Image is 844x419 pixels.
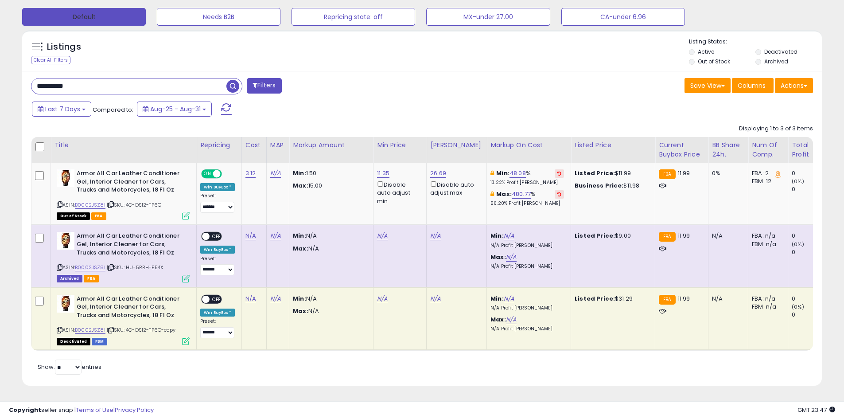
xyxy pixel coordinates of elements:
[561,8,685,26] button: CA-under 6.96
[292,8,415,26] button: Repricing state: off
[293,294,306,303] strong: Min:
[575,231,615,240] b: Listed Price:
[575,294,615,303] b: Listed Price:
[270,169,281,178] a: N/A
[792,311,828,319] div: 0
[202,170,213,178] span: ON
[200,256,235,276] div: Preset:
[245,169,256,178] a: 3.12
[84,275,99,282] span: FBA
[575,232,648,240] div: $9.00
[792,141,824,159] div: Total Profit
[490,200,564,207] p: 56.20% Profit [PERSON_NAME]
[93,106,133,114] span: Compared to:
[47,41,81,53] h5: Listings
[245,231,256,240] a: N/A
[490,243,564,249] p: N/A Profit [PERSON_NAME]
[57,169,190,219] div: ASIN:
[575,181,623,190] b: Business Price:
[57,232,190,281] div: ASIN:
[45,105,80,114] span: Last 7 Days
[792,185,828,193] div: 0
[490,294,504,303] b: Min:
[245,141,263,150] div: Cost
[732,78,774,93] button: Columns
[490,305,564,311] p: N/A Profit [PERSON_NAME]
[752,232,781,240] div: FBA: n/a
[698,58,730,65] label: Out of Stock
[293,169,306,177] strong: Min:
[75,326,105,334] a: B0002JSZ8I
[510,169,526,178] a: 48.08
[77,169,184,196] b: Armor All Car Leather Conditioner Gel, Interior Cleaner for Cars, Trucks and Motorcycles, 18 Fl Oz
[659,169,675,179] small: FBA
[764,48,797,55] label: Deactivated
[678,294,690,303] span: 11.99
[685,78,731,93] button: Save View
[490,263,564,270] p: N/A Profit [PERSON_NAME]
[430,169,446,178] a: 26.69
[504,294,514,303] a: N/A
[575,169,648,177] div: $11.99
[752,169,781,177] div: FBA: 2
[712,295,741,303] div: N/A
[57,275,82,282] span: Listings that have been deleted from Seller Central
[210,295,224,303] span: OFF
[107,326,175,333] span: | SKU: 4C-DS12-TP6Q-copy
[689,38,822,46] p: Listing States:
[200,318,235,338] div: Preset:
[426,8,550,26] button: MX-under 27.00
[377,141,423,150] div: Min Price
[512,190,531,199] a: 480.77
[712,169,741,177] div: 0%
[712,141,744,159] div: BB Share 24h.
[293,141,369,150] div: Markup Amount
[430,180,480,197] div: Disable auto adjust max
[792,248,828,256] div: 0
[490,180,564,186] p: 13.22% Profit [PERSON_NAME]
[752,177,781,185] div: FBM: 12
[496,190,512,198] b: Max:
[575,295,648,303] div: $31.29
[738,81,766,90] span: Columns
[57,169,74,187] img: 41oWqqom3-L._SL40_.jpg
[506,315,517,324] a: N/A
[200,183,235,191] div: Win BuyBox *
[752,240,781,248] div: FBM: n/a
[792,178,804,185] small: (0%)
[200,246,235,254] div: Win BuyBox *
[22,8,146,26] button: Default
[764,58,788,65] label: Archived
[575,182,648,190] div: $11.98
[77,232,184,259] b: Armor All Car Leather Conditioner Gel, Interior Cleaner for Cars, Trucks and Motorcycles, 18 Fl Oz
[792,232,828,240] div: 0
[115,406,154,414] a: Privacy Policy
[107,264,163,271] span: | SKU: HU-5RRH-E54X
[270,141,285,150] div: MAP
[293,232,366,240] p: N/A
[377,231,388,240] a: N/A
[377,180,420,205] div: Disable auto adjust min
[659,141,704,159] div: Current Buybox Price
[575,169,615,177] b: Listed Price:
[293,244,308,253] strong: Max:
[490,190,564,207] div: %
[91,212,106,220] span: FBA
[752,295,781,303] div: FBA: n/a
[32,102,91,117] button: Last 7 Days
[38,363,101,371] span: Show: entries
[775,78,813,93] button: Actions
[270,294,281,303] a: N/A
[712,232,741,240] div: N/A
[75,264,105,271] a: B0002JSZ8I
[54,141,193,150] div: Title
[31,56,70,64] div: Clear All Filters
[678,169,690,177] span: 11.99
[9,406,154,415] div: seller snap | |
[293,181,308,190] strong: Max:
[221,170,235,178] span: OFF
[293,182,366,190] p: 15.00
[107,201,161,208] span: | SKU: 4C-DS12-TP6Q
[430,141,483,150] div: [PERSON_NAME]
[247,78,281,94] button: Filters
